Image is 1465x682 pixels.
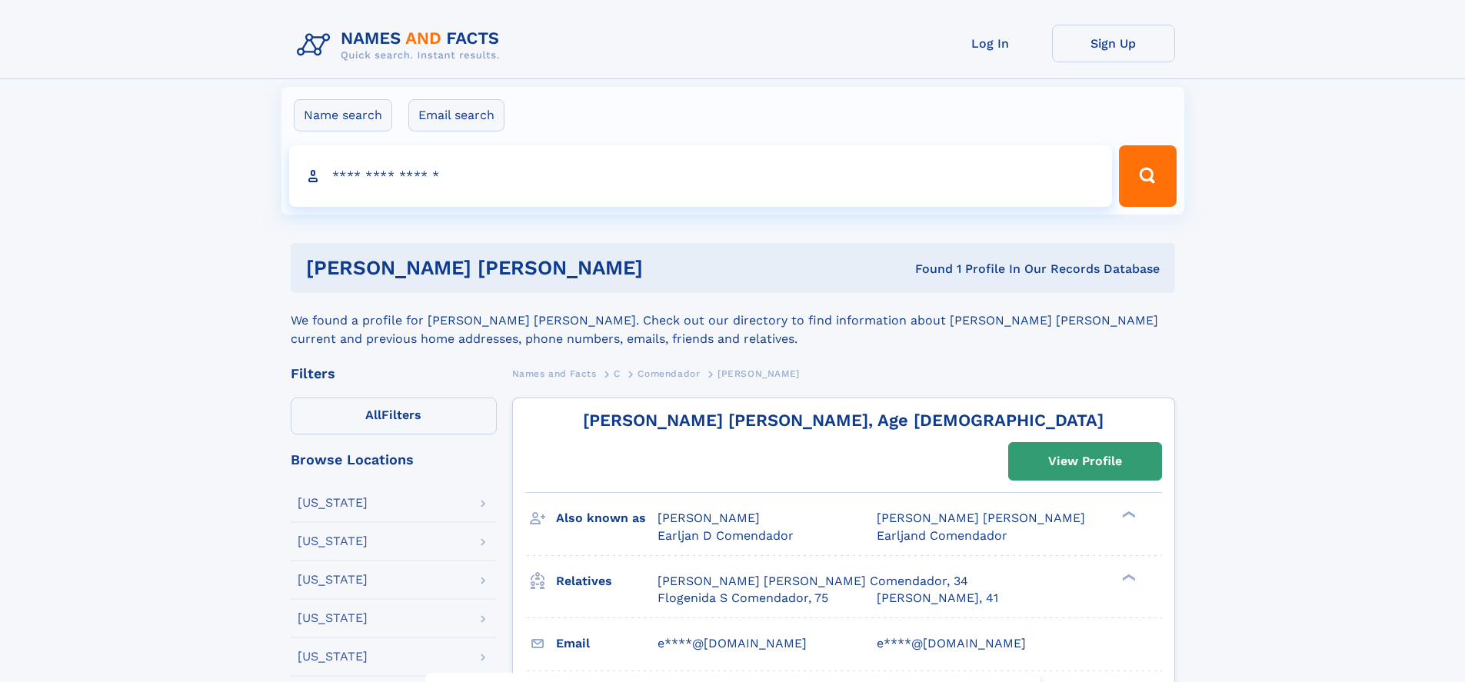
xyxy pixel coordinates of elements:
[877,528,1007,543] span: Earljand Comendador
[614,364,621,383] a: C
[294,99,392,131] label: Name search
[291,367,497,381] div: Filters
[298,612,368,624] div: [US_STATE]
[298,650,368,663] div: [US_STATE]
[1119,145,1176,207] button: Search Button
[298,535,368,547] div: [US_STATE]
[298,497,368,509] div: [US_STATE]
[718,368,800,379] span: [PERSON_NAME]
[291,25,512,66] img: Logo Names and Facts
[291,398,497,434] label: Filters
[306,258,779,278] h1: [PERSON_NAME] [PERSON_NAME]
[658,511,760,525] span: [PERSON_NAME]
[877,590,998,607] a: [PERSON_NAME], 41
[291,293,1175,348] div: We found a profile for [PERSON_NAME] [PERSON_NAME]. Check out our directory to find information a...
[408,99,504,131] label: Email search
[779,261,1160,278] div: Found 1 Profile In Our Records Database
[658,573,968,590] a: [PERSON_NAME] [PERSON_NAME] Comendador, 34
[1048,444,1122,479] div: View Profile
[583,411,1104,430] a: [PERSON_NAME] [PERSON_NAME], Age [DEMOGRAPHIC_DATA]
[1009,443,1161,480] a: View Profile
[556,568,658,594] h3: Relatives
[658,590,828,607] a: Flogenida S Comendador, 75
[877,511,1085,525] span: [PERSON_NAME] [PERSON_NAME]
[638,368,700,379] span: Comendador
[298,574,368,586] div: [US_STATE]
[289,145,1113,207] input: search input
[291,453,497,467] div: Browse Locations
[365,408,381,422] span: All
[1118,510,1137,520] div: ❯
[614,368,621,379] span: C
[512,364,597,383] a: Names and Facts
[929,25,1052,62] a: Log In
[1052,25,1175,62] a: Sign Up
[638,364,700,383] a: Comendador
[556,505,658,531] h3: Also known as
[658,528,794,543] span: Earljan D Comendador
[1118,572,1137,582] div: ❯
[556,630,658,657] h3: Email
